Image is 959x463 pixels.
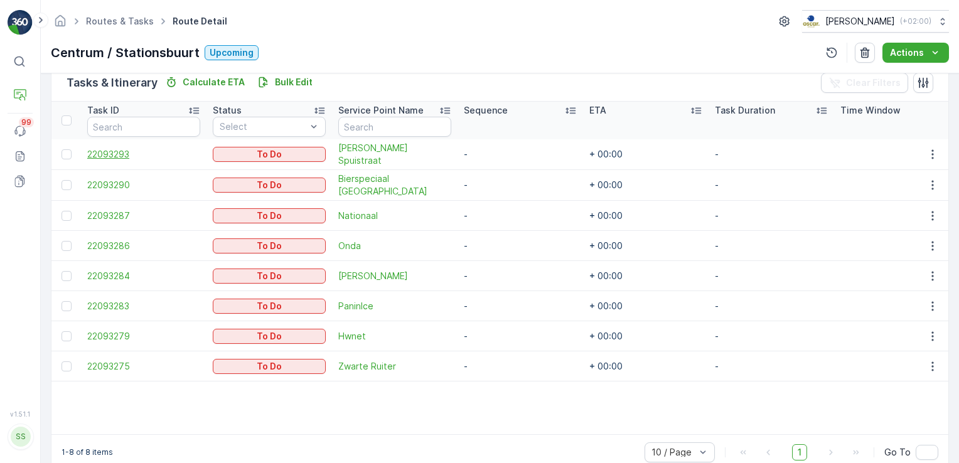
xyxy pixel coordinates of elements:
[220,120,306,133] p: Select
[170,15,230,28] span: Route Detail
[458,139,583,170] td: -
[709,321,834,351] td: -
[583,261,709,291] td: + 00:00
[87,240,200,252] span: 22093286
[87,330,200,343] a: 22093279
[583,291,709,321] td: + 00:00
[252,75,318,90] button: Bulk Edit
[709,170,834,201] td: -
[213,269,326,284] button: To Do
[709,351,834,381] td: -
[67,74,158,92] p: Tasks & Itinerary
[87,104,119,117] p: Task ID
[87,210,200,222] span: 22093287
[338,104,424,117] p: Service Point Name
[8,119,33,144] a: 99
[11,427,31,447] div: SS
[257,330,282,343] p: To Do
[458,201,583,231] td: -
[464,104,508,117] p: Sequence
[840,104,901,117] p: Time Window
[62,447,113,457] p: 1-8 of 8 items
[62,211,72,221] div: Toggle Row Selected
[792,444,807,460] span: 1
[213,147,326,162] button: To Do
[458,261,583,291] td: -
[583,201,709,231] td: + 00:00
[458,321,583,351] td: -
[62,361,72,371] div: Toggle Row Selected
[62,271,72,281] div: Toggle Row Selected
[87,148,200,161] a: 22093293
[882,43,949,63] button: Actions
[583,170,709,201] td: + 00:00
[257,240,282,252] p: To Do
[338,270,451,282] span: [PERSON_NAME]
[583,231,709,261] td: + 00:00
[257,148,282,161] p: To Do
[709,231,834,261] td: -
[213,208,326,223] button: To Do
[86,16,154,26] a: Routes & Tasks
[583,321,709,351] td: + 00:00
[87,117,200,137] input: Search
[338,360,451,373] a: Zwarte Ruiter
[583,351,709,381] td: + 00:00
[87,270,200,282] a: 22093284
[589,104,606,117] p: ETA
[21,117,31,127] p: 99
[87,360,200,373] a: 22093275
[338,173,451,198] a: Bierspeciaal café de Paas
[338,300,451,312] a: PaninIce
[338,330,451,343] a: Hwnet
[709,201,834,231] td: -
[338,210,451,222] span: Nationaal
[62,180,72,190] div: Toggle Row Selected
[205,45,259,60] button: Upcoming
[458,170,583,201] td: -
[257,179,282,191] p: To Do
[338,142,451,167] span: [PERSON_NAME] Spuistraat
[338,142,451,167] a: Bram Ladage Spuistraat
[257,360,282,373] p: To Do
[825,15,895,28] p: [PERSON_NAME]
[821,73,908,93] button: Clear Filters
[87,300,200,312] a: 22093283
[51,43,200,62] p: Centrum / Stationsbuurt
[210,46,254,59] p: Upcoming
[257,300,282,312] p: To Do
[183,76,245,88] p: Calculate ETA
[884,446,911,459] span: Go To
[458,351,583,381] td: -
[53,19,67,29] a: Homepage
[338,240,451,252] a: Onda
[338,117,451,137] input: Search
[62,241,72,251] div: Toggle Row Selected
[62,149,72,159] div: Toggle Row Selected
[62,301,72,311] div: Toggle Row Selected
[890,46,924,59] p: Actions
[338,270,451,282] a: De Ooievaart
[257,270,282,282] p: To Do
[8,410,33,418] span: v 1.51.1
[458,231,583,261] td: -
[709,261,834,291] td: -
[709,291,834,321] td: -
[213,104,242,117] p: Status
[802,14,820,28] img: basis-logo_rgb2x.png
[213,299,326,314] button: To Do
[213,329,326,344] button: To Do
[846,77,901,89] p: Clear Filters
[709,139,834,170] td: -
[87,179,200,191] a: 22093290
[213,359,326,374] button: To Do
[583,139,709,170] td: + 00:00
[8,10,33,35] img: logo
